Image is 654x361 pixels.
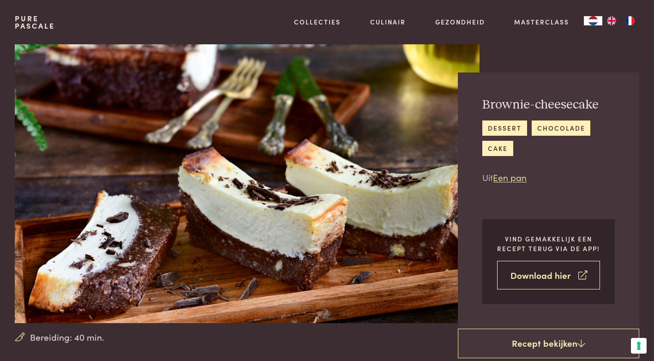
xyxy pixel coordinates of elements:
[584,16,602,25] div: Language
[458,329,639,358] a: Recept bekijken
[482,97,615,113] h2: Brownie-cheesecake
[631,338,647,354] button: Uw voorkeuren voor toestemming voor trackingtechnologieën
[514,17,569,27] a: Masterclass
[497,234,600,253] p: Vind gemakkelijk een recept terug via de app!
[602,16,639,25] ul: Language list
[497,261,600,290] a: Download hier
[621,16,639,25] a: FR
[15,44,480,323] img: Brownie-cheesecake
[482,171,615,184] p: Uit
[584,16,602,25] a: NL
[30,331,104,344] span: Bereiding: 40 min.
[294,17,341,27] a: Collecties
[602,16,621,25] a: EN
[482,120,527,136] a: dessert
[532,120,590,136] a: chocolade
[482,141,513,156] a: cake
[370,17,406,27] a: Culinair
[493,171,527,183] a: Een pan
[584,16,639,25] aside: Language selected: Nederlands
[435,17,485,27] a: Gezondheid
[15,15,55,30] a: PurePascale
